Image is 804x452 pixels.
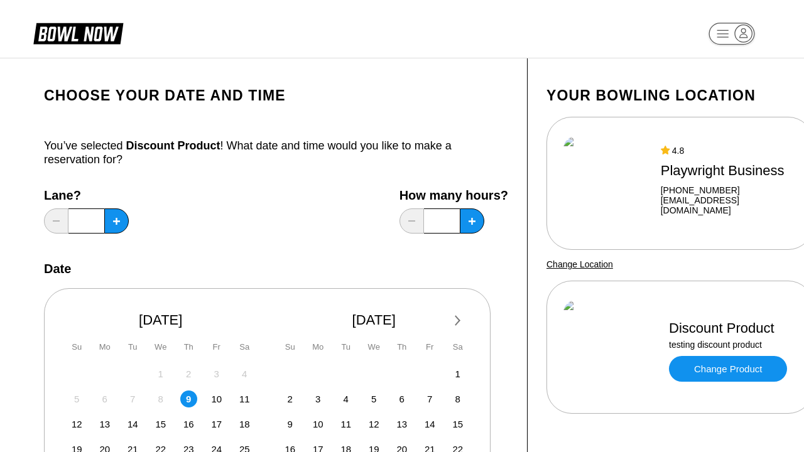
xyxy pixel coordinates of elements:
[152,338,169,355] div: We
[546,259,613,269] a: Change Location
[421,338,438,355] div: Fr
[393,338,410,355] div: Th
[281,416,298,433] div: Choose Sunday, November 9th, 2025
[366,338,383,355] div: We
[310,390,327,407] div: Choose Monday, November 3rd, 2025
[44,188,129,202] label: Lane?
[63,311,258,328] div: [DATE]
[44,87,508,104] h1: Choose your Date and time
[669,356,787,382] a: Change Product
[366,416,383,433] div: Choose Wednesday, November 12th, 2025
[152,390,169,407] div: Not available Wednesday, October 8th, 2025
[124,416,141,433] div: Choose Tuesday, October 14th, 2025
[337,338,354,355] div: Tu
[337,416,354,433] div: Choose Tuesday, November 11th, 2025
[236,365,253,382] div: Not available Saturday, October 4th, 2025
[393,390,410,407] div: Choose Thursday, November 6th, 2025
[281,390,298,407] div: Choose Sunday, November 2nd, 2025
[449,390,466,407] div: Choose Saturday, November 8th, 2025
[449,416,466,433] div: Choose Saturday, November 15th, 2025
[661,146,796,156] div: 4.8
[236,416,253,433] div: Choose Saturday, October 18th, 2025
[281,338,298,355] div: Su
[180,338,197,355] div: Th
[399,188,508,202] label: How many hours?
[449,338,466,355] div: Sa
[449,365,466,382] div: Choose Saturday, November 1st, 2025
[236,338,253,355] div: Sa
[96,416,113,433] div: Choose Monday, October 13th, 2025
[393,416,410,433] div: Choose Thursday, November 13th, 2025
[152,365,169,382] div: Not available Wednesday, October 1st, 2025
[126,139,220,152] span: Discount Product
[152,416,169,433] div: Choose Wednesday, October 15th, 2025
[421,390,438,407] div: Choose Friday, November 7th, 2025
[310,338,327,355] div: Mo
[124,338,141,355] div: Tu
[44,139,508,166] div: You’ve selected ! What date and time would you like to make a reservation for?
[421,416,438,433] div: Choose Friday, November 14th, 2025
[180,365,197,382] div: Not available Thursday, October 2nd, 2025
[208,390,225,407] div: Choose Friday, October 10th, 2025
[661,185,796,195] div: [PHONE_NUMBER]
[310,416,327,433] div: Choose Monday, November 10th, 2025
[96,338,113,355] div: Mo
[208,365,225,382] div: Not available Friday, October 3rd, 2025
[563,136,649,230] img: Playwright Business
[236,390,253,407] div: Choose Saturday, October 11th, 2025
[208,338,225,355] div: Fr
[337,390,354,407] div: Choose Tuesday, November 4th, 2025
[208,416,225,433] div: Choose Friday, October 17th, 2025
[44,262,71,276] label: Date
[366,390,383,407] div: Choose Wednesday, November 5th, 2025
[669,320,787,336] div: Discount Product
[68,338,85,355] div: Su
[661,162,796,179] div: Playwright Business
[448,311,468,331] button: Next Month
[563,300,658,394] img: Discount Product
[124,390,141,407] div: Not available Tuesday, October 7th, 2025
[68,390,85,407] div: Not available Sunday, October 5th, 2025
[68,416,85,433] div: Choose Sunday, October 12th, 2025
[669,340,787,350] div: testing discount product
[180,416,197,433] div: Choose Thursday, October 16th, 2025
[661,195,796,215] a: [EMAIL_ADDRESS][DOMAIN_NAME]
[180,390,197,407] div: Choose Thursday, October 9th, 2025
[96,390,113,407] div: Not available Monday, October 6th, 2025
[277,311,472,328] div: [DATE]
